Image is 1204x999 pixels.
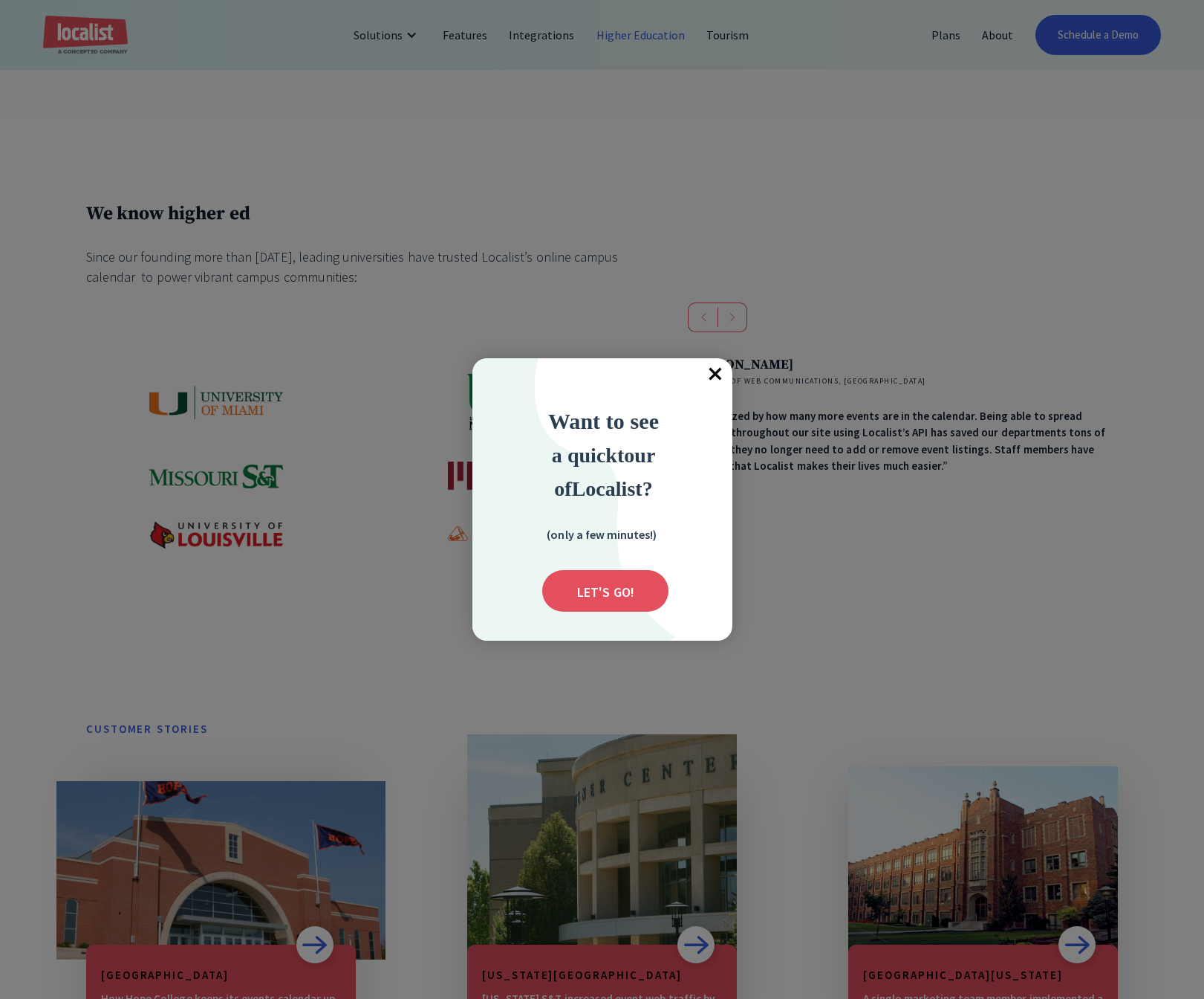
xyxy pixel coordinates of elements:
strong: Localist? [572,477,653,500]
strong: (only a few minutes!) [547,527,657,542]
strong: to [617,444,634,467]
strong: Want to see [548,409,659,433]
div: Close popup [700,358,732,391]
span: × [700,358,732,391]
div: (only a few minutes!) [527,525,676,543]
span: a quick [552,444,617,467]
div: Submit [542,570,668,612]
div: Want to see a quick tour of Localist? [507,404,700,505]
